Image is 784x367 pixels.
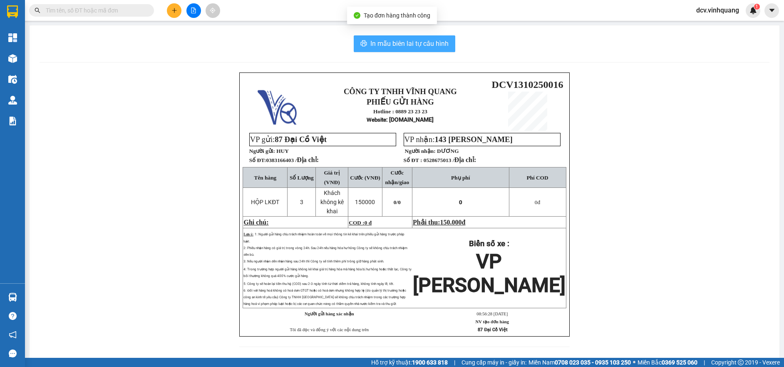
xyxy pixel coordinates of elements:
span: 150.000 [440,219,462,226]
span: 0 đ [365,220,372,226]
strong: Người gửi: [249,148,275,154]
span: message [9,350,17,357]
span: HUY [276,148,289,154]
span: printer [360,40,367,48]
span: Tạo đơn hàng thành công [364,12,430,19]
span: Ghi chú: [243,219,268,226]
span: Miền Bắc [638,358,697,367]
span: 87 Đại Cồ Việt [275,135,327,144]
span: VP nhận: [404,135,513,144]
strong: Số ĐT : [404,157,422,163]
span: question-circle [9,312,17,320]
span: 150000 [355,199,375,205]
span: Khách không kê khai [320,190,344,215]
span: 4: Trong trường hợp người gửi hàng không kê khai giá trị hàng hóa mà hàng hóa bị hư hỏng hoặc thấ... [243,267,412,278]
span: plus [171,7,177,13]
img: logo [258,85,297,125]
span: 143 [PERSON_NAME] [435,135,513,144]
span: | [454,358,455,367]
span: đ [535,199,540,205]
span: DCV1310250016 [492,79,563,90]
span: Phải thu: [413,219,465,226]
strong: : [DOMAIN_NAME] [367,116,434,123]
button: printerIn mẫu biên lai tự cấu hình [354,35,455,52]
span: 2: Phiếu nhận hàng có giá trị trong vòng 24h. Sau 24h nếu hàng hóa hư hỏng Công ty sẽ không chịu ... [243,246,407,257]
span: 0528675013 / [424,157,476,163]
img: warehouse-icon [8,293,17,302]
span: Website [367,117,386,123]
strong: 1900 633 818 [412,359,448,366]
img: warehouse-icon [8,96,17,105]
strong: Người nhận: [405,148,436,154]
span: 0 [459,199,462,205]
strong: CÔNG TY TNHH VĨNH QUANG [344,87,457,96]
strong: 87 Đại Cồ Việt [478,327,508,332]
span: Địa chỉ: [297,156,319,163]
span: Miền Nam [528,358,631,367]
span: VP gửi: [250,135,327,144]
span: ⚪️ [633,361,635,364]
button: file-add [186,3,201,18]
span: Cước (VNĐ) [350,175,380,181]
span: Địa chỉ: [454,156,476,163]
span: 1 [755,4,758,10]
span: đ [462,219,466,226]
span: VP [PERSON_NAME] [413,250,566,297]
span: 08:56:28 [DATE] [476,312,508,316]
span: 0/ [394,199,401,205]
img: solution-icon [8,117,17,125]
input: Tìm tên, số ĐT hoặc mã đơn [46,6,144,15]
span: file-add [191,7,196,13]
span: copyright [738,360,744,365]
span: Tôi đã đọc và đồng ý với các nội dung trên [290,327,369,332]
span: search [35,7,40,13]
span: notification [9,331,17,339]
span: Cước nhận/giao [385,170,409,185]
span: 0 [398,199,401,205]
span: In mẫu biên lai tự cấu hình [370,38,449,49]
span: check-circle [354,12,360,19]
span: 3 [300,199,303,205]
button: aim [206,3,220,18]
img: warehouse-icon [8,54,17,63]
strong: NV tạo đơn hàng [476,320,509,324]
span: 5: Công ty sẽ hoàn lại tiền thu hộ (COD) sau 2-3 ngày tính từ thời điểm trả hàng, không tính ngày... [243,282,406,306]
strong: Người gửi hàng xác nhận [305,312,354,316]
span: 1: Người gửi hàng chịu trách nhiệm hoàn toàn về mọi thông tin kê khai trên phiếu gửi hàng trước p... [243,232,404,243]
span: | [704,358,705,367]
span: Phí COD [526,175,548,181]
img: dashboard-icon [8,33,17,42]
span: 0 [535,199,538,205]
button: plus [167,3,181,18]
span: aim [210,7,216,13]
strong: Biển số xe : [469,239,509,248]
span: Cung cấp máy in - giấy in: [461,358,526,367]
img: warehouse-icon [8,75,17,84]
span: 0383166403 / [266,157,319,163]
span: Phụ phí [451,175,470,181]
span: dcv.vinhquang [690,5,746,15]
img: icon-new-feature [749,7,757,14]
span: HỘP LKĐT [251,199,279,205]
span: COD : [349,220,372,226]
span: Lưu ý: [243,232,253,236]
img: logo-vxr [7,5,18,18]
span: Số Lượng [290,175,314,181]
strong: Số ĐT: [249,157,319,163]
span: Hỗ trợ kỹ thuật: [371,358,448,367]
span: 3: Nếu người nhận đến nhận hàng sau 24h thì Công ty sẽ tính thêm phí trông giữ hàng phát sinh. [243,260,384,263]
strong: 0708 023 035 - 0935 103 250 [555,359,631,366]
span: Tên hàng [254,175,277,181]
span: Giá trị (VNĐ) [324,170,340,185]
strong: Hotline : 0889 23 23 23 [373,108,427,115]
span: DƯƠNG [437,148,459,154]
sup: 1 [754,4,760,10]
strong: 0369 525 060 [662,359,697,366]
strong: PHIẾU GỬI HÀNG [367,97,434,106]
span: caret-down [768,7,776,14]
button: caret-down [764,3,779,18]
